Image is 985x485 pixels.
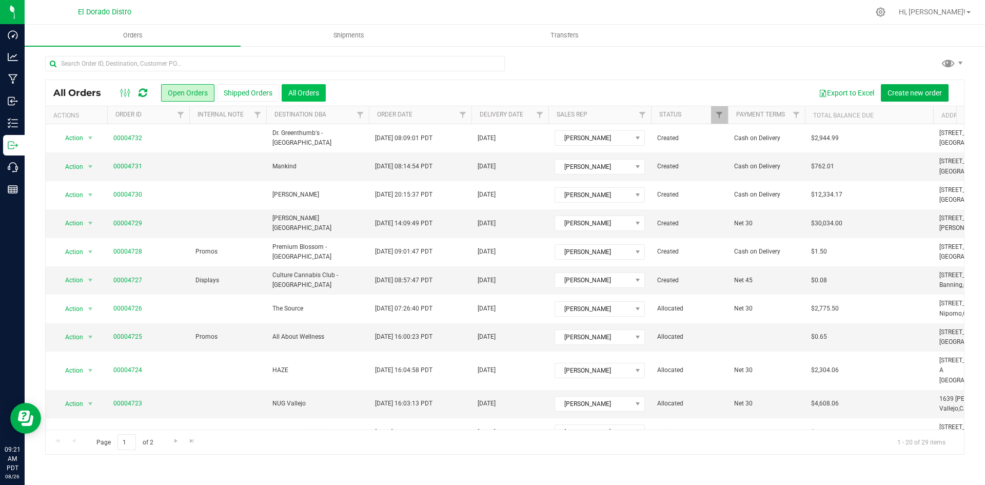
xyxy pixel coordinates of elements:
span: select [84,273,97,287]
span: [DATE] [478,133,496,143]
div: Manage settings [874,7,887,17]
span: select [84,425,97,439]
span: [DATE] [478,219,496,228]
a: Transfers [457,25,673,46]
span: Allocated [657,304,722,314]
span: Action [56,330,84,344]
span: [PERSON_NAME] [555,245,632,259]
span: Net 30 [734,304,799,314]
a: 00004728 [113,247,142,257]
span: [PERSON_NAME] [555,302,632,316]
span: Created [657,162,722,171]
span: Cash on Delivery [734,190,799,200]
span: Action [56,160,84,174]
span: [DATE] [478,332,496,342]
span: Mankind [272,162,363,171]
span: Premium Blossom - [GEOGRAPHIC_DATA] [272,242,363,262]
span: $4,608.06 [811,399,839,409]
a: Filter [249,106,266,124]
span: $30,034.00 [811,219,842,228]
span: [DATE] 07:26:40 PDT [375,304,432,314]
span: select [84,363,97,378]
input: Search Order ID, Destination, Customer PO... [45,56,505,71]
a: Filter [172,106,189,124]
span: Net 45 [734,276,799,285]
span: Allocated [657,365,722,375]
span: Action [56,188,84,202]
span: select [84,330,97,344]
th: Total Balance Due [805,106,933,124]
a: Filter [788,106,805,124]
a: Filter [634,106,651,124]
span: Displays [195,276,219,285]
span: $2,775.50 [811,304,839,314]
span: CA [963,310,971,317]
span: Dr. Greenthumb's - [GEOGRAPHIC_DATA] [272,128,363,148]
span: CA [959,405,968,412]
span: select [84,302,97,316]
span: All Orders [53,87,111,99]
button: Open Orders [161,84,214,102]
span: [PERSON_NAME][GEOGRAPHIC_DATA] [272,214,363,233]
span: [DATE] [478,428,496,437]
a: Delivery Date [480,111,523,118]
span: Action [56,273,84,287]
span: Created [657,133,722,143]
span: [DATE] 16:00:23 PDT [375,332,432,342]
span: [DATE] 08:57:47 PDT [375,276,432,285]
iframe: Resource center [10,403,41,434]
a: 00004731 [113,162,142,171]
span: select [84,216,97,230]
span: Net 30 [734,428,799,437]
span: NUG Vallejo [272,399,363,409]
a: Orders [25,25,241,46]
span: [DATE] [478,276,496,285]
span: The Source [272,304,363,314]
span: select [84,131,97,145]
span: Culture Cannabis Club - [GEOGRAPHIC_DATA] [272,270,363,290]
a: Destination DBA [274,111,326,118]
a: Filter [531,106,548,124]
span: Promos [195,332,218,342]
span: [PERSON_NAME] [555,273,632,287]
a: Filter [352,106,369,124]
span: [DATE] [478,190,496,200]
a: Order Date [377,111,412,118]
span: Banning, [939,281,963,288]
span: $2,944.99 [811,133,839,143]
span: Orders [109,31,156,40]
span: [PERSON_NAME] [555,131,632,145]
span: Transfers [537,31,593,40]
span: select [84,397,97,411]
span: 1 - 20 of 29 items [889,434,954,450]
p: 09:21 AM PDT [5,445,20,473]
span: [PERSON_NAME] [555,160,632,174]
span: Page of 2 [88,434,162,450]
span: Net 30 [734,365,799,375]
span: [PERSON_NAME] [555,425,632,439]
span: select [84,160,97,174]
button: All Orders [282,84,326,102]
a: Filter [455,106,471,124]
span: Shipments [320,31,378,40]
span: Created [657,219,722,228]
a: 00004726 [113,304,142,314]
span: All About Wellness [272,332,363,342]
span: [DATE] [478,365,496,375]
inline-svg: Analytics [8,52,18,62]
a: Go to the last page [185,434,200,448]
span: Partially Allocated [657,428,722,437]
span: Action [56,397,84,411]
span: $1.50 [811,247,827,257]
span: Net 30 [734,399,799,409]
span: $0.65 [811,332,827,342]
span: [DATE] 20:15:37 PDT [375,190,432,200]
span: Hi, [PERSON_NAME]! [899,8,966,16]
span: [DATE] [478,162,496,171]
span: CA [963,281,972,288]
span: Action [56,363,84,378]
span: [DATE] 09:01:47 PDT [375,247,432,257]
inline-svg: Inventory [8,118,18,128]
a: Status [659,111,681,118]
a: Filter [711,106,728,124]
